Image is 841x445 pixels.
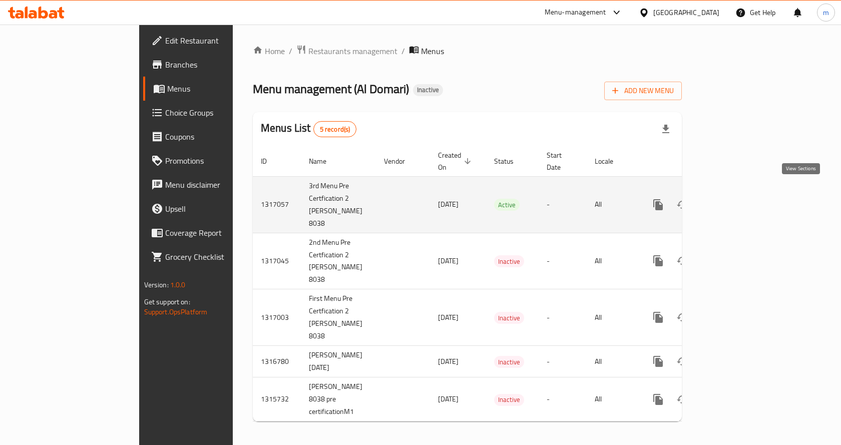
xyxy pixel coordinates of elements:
[301,346,376,377] td: [PERSON_NAME] [DATE]
[144,295,190,308] span: Get support on:
[438,392,459,405] span: [DATE]
[587,346,638,377] td: All
[653,7,719,18] div: [GEOGRAPHIC_DATA]
[438,254,459,267] span: [DATE]
[646,193,670,217] button: more
[253,146,750,422] table: enhanced table
[646,349,670,373] button: more
[587,289,638,346] td: All
[413,86,443,94] span: Inactive
[289,45,292,57] li: /
[539,289,587,346] td: -
[421,45,444,57] span: Menus
[167,83,272,95] span: Menus
[438,355,459,368] span: [DATE]
[539,346,587,377] td: -
[494,356,524,368] span: Inactive
[143,221,280,245] a: Coverage Report
[539,233,587,289] td: -
[539,377,587,421] td: -
[670,387,694,411] button: Change Status
[143,173,280,197] a: Menu disclaimer
[165,179,272,191] span: Menu disclaimer
[646,305,670,329] button: more
[301,233,376,289] td: 2nd Menu Pre Certfication 2 [PERSON_NAME] 8038
[646,249,670,273] button: more
[165,203,272,215] span: Upsell
[143,53,280,77] a: Branches
[587,377,638,421] td: All
[144,305,208,318] a: Support.OpsPlatform
[587,233,638,289] td: All
[384,155,418,167] span: Vendor
[638,146,750,177] th: Actions
[494,312,524,324] span: Inactive
[494,155,527,167] span: Status
[170,278,186,291] span: 1.0.0
[670,249,694,273] button: Change Status
[296,45,397,58] a: Restaurants management
[670,305,694,329] button: Change Status
[143,197,280,221] a: Upsell
[823,7,829,18] span: m
[143,77,280,101] a: Menus
[144,278,169,291] span: Version:
[539,176,587,233] td: -
[301,289,376,346] td: First Menu Pre Certfication 2 [PERSON_NAME] 8038
[547,149,575,173] span: Start Date
[308,45,397,57] span: Restaurants management
[165,131,272,143] span: Coupons
[438,311,459,324] span: [DATE]
[253,78,409,100] span: Menu management ( Al Domari )
[309,155,339,167] span: Name
[587,176,638,233] td: All
[494,255,524,267] div: Inactive
[165,227,272,239] span: Coverage Report
[301,176,376,233] td: 3rd Menu Pre Certfication 2 [PERSON_NAME] 8038
[612,85,674,97] span: Add New Menu
[165,107,272,119] span: Choice Groups
[494,256,524,267] span: Inactive
[401,45,405,57] li: /
[646,387,670,411] button: more
[143,245,280,269] a: Grocery Checklist
[438,198,459,211] span: [DATE]
[143,149,280,173] a: Promotions
[261,155,280,167] span: ID
[165,35,272,47] span: Edit Restaurant
[165,59,272,71] span: Branches
[595,155,626,167] span: Locale
[143,29,280,53] a: Edit Restaurant
[545,7,606,19] div: Menu-management
[604,82,682,100] button: Add New Menu
[301,377,376,421] td: [PERSON_NAME] 8038 pre certificationM1
[313,121,357,137] div: Total records count
[670,193,694,217] button: Change Status
[165,251,272,263] span: Grocery Checklist
[494,394,524,405] span: Inactive
[314,125,356,134] span: 5 record(s)
[261,121,356,137] h2: Menus List
[253,45,682,58] nav: breadcrumb
[670,349,694,373] button: Change Status
[438,149,474,173] span: Created On
[143,101,280,125] a: Choice Groups
[143,125,280,149] a: Coupons
[165,155,272,167] span: Promotions
[654,117,678,141] div: Export file
[494,199,520,211] span: Active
